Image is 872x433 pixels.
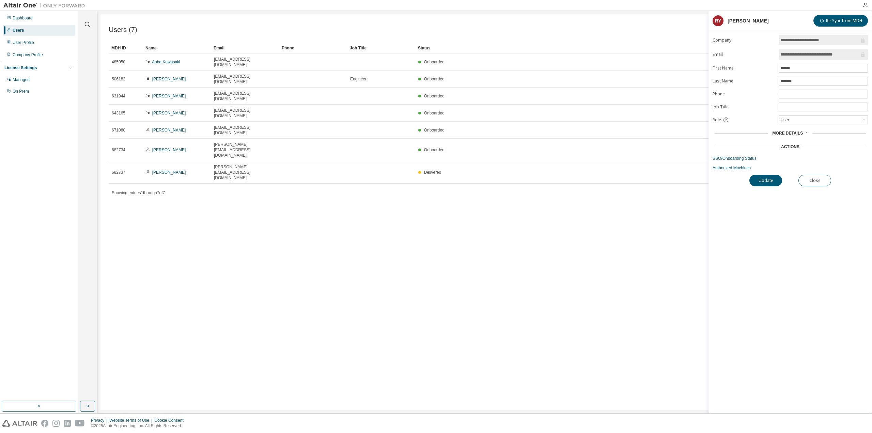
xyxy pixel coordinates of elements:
span: [PERSON_NAME][EMAIL_ADDRESS][DOMAIN_NAME] [214,142,276,158]
div: Users [13,28,24,33]
div: Email [214,43,276,53]
button: Re-Sync from MDH [813,15,868,27]
span: Onboarded [424,60,445,64]
span: More Details [772,131,803,136]
img: facebook.svg [41,420,48,427]
span: Onboarded [424,148,445,152]
label: Phone [713,91,775,97]
img: altair_logo.svg [2,420,37,427]
div: Company Profile [13,52,43,58]
div: MDH ID [111,43,140,53]
div: Dashboard [13,15,33,21]
span: Users (7) [109,26,137,34]
div: RY [713,15,723,26]
span: 682734 [112,147,125,153]
div: Job Title [350,43,412,53]
a: Aoba Kawasaki [152,60,180,64]
div: Name [145,43,208,53]
span: 643165 [112,110,125,116]
label: Job Title [713,104,775,110]
label: Company [713,37,775,43]
img: youtube.svg [75,420,85,427]
div: Cookie Consent [154,418,187,423]
span: Onboarded [424,77,445,81]
div: Managed [13,77,30,82]
button: Close [798,175,831,186]
div: Phone [282,43,344,53]
a: [PERSON_NAME] [152,77,186,81]
a: [PERSON_NAME] [152,148,186,152]
div: Actions [781,144,799,150]
div: Privacy [91,418,109,423]
span: [EMAIL_ADDRESS][DOMAIN_NAME] [214,57,276,67]
div: License Settings [4,65,37,71]
div: [PERSON_NAME] [728,18,769,24]
div: Status [418,43,825,53]
span: [PERSON_NAME][EMAIL_ADDRESS][DOMAIN_NAME] [214,164,276,181]
a: [PERSON_NAME] [152,111,186,115]
span: Role [713,117,721,123]
label: Email [713,52,775,57]
div: On Prem [13,89,29,94]
span: 485950 [112,59,125,65]
span: Showing entries 1 through 7 of 7 [112,190,165,195]
span: [EMAIL_ADDRESS][DOMAIN_NAME] [214,108,276,119]
a: [PERSON_NAME] [152,94,186,98]
p: © 2025 Altair Engineering, Inc. All Rights Reserved. [91,423,188,429]
a: [PERSON_NAME] [152,170,186,175]
div: User Profile [13,40,34,45]
label: Last Name [713,78,775,84]
span: [EMAIL_ADDRESS][DOMAIN_NAME] [214,91,276,102]
span: 631944 [112,93,125,99]
span: [EMAIL_ADDRESS][DOMAIN_NAME] [214,125,276,136]
span: Onboarded [424,94,445,98]
span: Delivered [424,170,441,175]
div: User [779,116,790,124]
img: Altair One [3,2,89,9]
a: SSO/Onboarding Status [713,156,868,161]
span: Onboarded [424,128,445,133]
div: Website Terms of Use [109,418,154,423]
div: User [779,116,868,124]
a: [PERSON_NAME] [152,128,186,133]
img: linkedin.svg [64,420,71,427]
button: Update [749,175,782,186]
a: Authorized Machines [713,165,868,171]
span: 506182 [112,76,125,82]
span: Engineer [350,76,367,82]
img: instagram.svg [52,420,60,427]
label: First Name [713,65,775,71]
span: 671080 [112,127,125,133]
span: 682737 [112,170,125,175]
span: [EMAIL_ADDRESS][DOMAIN_NAME] [214,74,276,84]
span: Onboarded [424,111,445,115]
